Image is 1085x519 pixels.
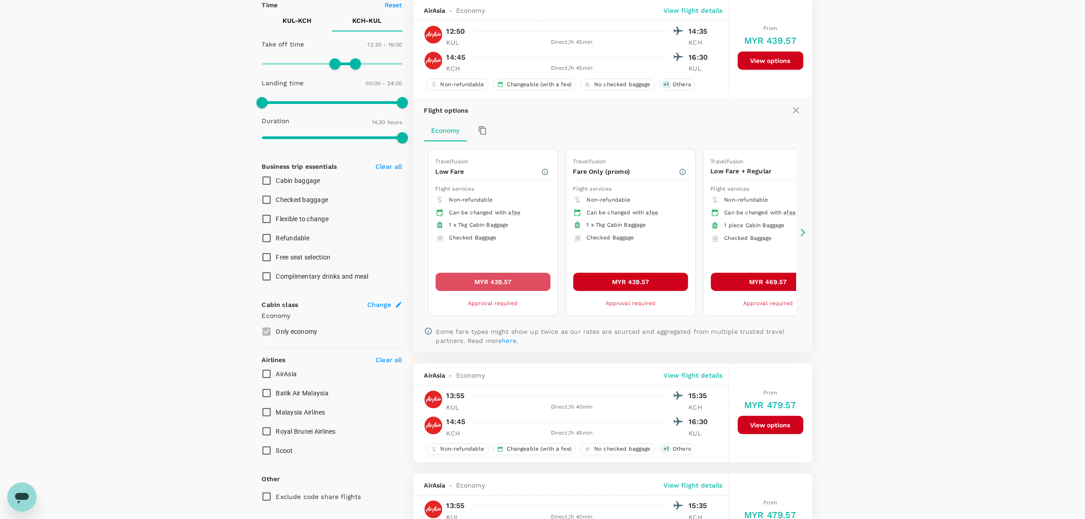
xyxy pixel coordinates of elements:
span: From [763,25,777,31]
span: AirAsia [424,481,446,490]
p: KCH - KUL [353,16,382,25]
div: No checked baggage [580,443,655,455]
span: Changeable (with a fee) [504,81,575,88]
iframe: Button to launch messaging window [7,483,36,512]
p: 16:30 [689,416,712,427]
span: Approval required [468,300,518,306]
span: Flight services [436,186,474,192]
span: AirAsia [424,371,446,380]
button: View options [738,416,803,434]
div: Can be changed with a [449,208,543,218]
span: From [763,389,777,396]
span: Checked baggage [276,196,329,203]
p: 13:55 [447,390,465,401]
img: AK [424,416,442,435]
span: Refundable [276,234,310,242]
p: 15:35 [689,390,712,401]
p: Flight options [424,106,468,115]
p: Take off time [262,40,304,49]
span: fee [512,209,520,216]
p: 14:45 [447,416,466,427]
a: here [502,337,516,344]
span: 12:30 - 16:00 [368,42,402,48]
p: Exclude code share flights [276,492,361,501]
div: Changeable (with a fee) [493,78,576,90]
div: +1Others [659,78,695,90]
p: Duration [262,116,290,125]
p: KUL [447,403,469,412]
span: From [763,499,777,506]
div: Changeable (with a fee) [493,443,576,455]
span: Approval required [743,300,793,306]
span: Travelfusion [573,158,606,165]
span: Cabin baggage [276,177,320,184]
div: Direct , 1h 45min [475,429,669,438]
span: Non-refundable [449,197,493,203]
span: AirAsia [424,6,446,15]
p: View flight details [664,481,723,490]
button: MYR 439.57 [573,273,688,291]
strong: Business trip essentials [262,163,337,170]
p: Economy [262,311,402,320]
div: Direct , 1h 40min [475,403,669,412]
span: Complimentary drinks and meal [276,273,369,280]
p: 14:35 [689,26,712,37]
span: Only economy [276,328,318,335]
span: Travelfusion [436,158,468,165]
p: Other [262,474,280,483]
span: Travelfusion [711,158,744,165]
p: KCH [689,38,712,47]
div: +1Others [659,443,695,455]
strong: Airlines [262,356,286,363]
p: Clear all [375,162,402,171]
span: Flight services [573,186,612,192]
p: KUL [689,429,712,438]
button: MYR 439.57 [436,273,550,291]
span: Batik Air Malaysia [276,389,329,397]
h6: MYR 479.57 [744,398,797,412]
div: No checked baggage [580,78,655,90]
h6: MYR 439.57 [744,33,797,48]
img: AK [424,52,442,70]
div: Direct , 1h 45min [475,38,669,47]
span: Malaysia Airlines [276,409,325,416]
span: Non-refundable [437,445,488,453]
img: AK [424,26,442,44]
p: KUL [447,38,469,47]
p: 13:55 [447,500,465,511]
div: Can be changed with a [725,208,818,218]
span: fee [787,209,796,216]
p: Reset [385,0,402,10]
p: Fare Only (promo) [573,167,679,176]
button: View options [738,52,803,70]
span: Non-refundable [725,197,768,203]
span: - [446,371,456,380]
span: Non-refundable [587,197,631,203]
p: KCH [447,64,469,73]
img: AK [424,500,442,519]
p: Low Fare + Regular [711,166,816,176]
p: KCH [447,429,469,438]
strong: Cabin class [262,301,298,308]
p: Clear all [375,355,402,364]
p: 15:35 [689,500,712,511]
button: MYR 469.57 [711,273,826,291]
p: 12:50 [447,26,465,37]
span: Free seat selection [276,254,331,261]
p: 16:30 [689,52,712,63]
span: Flight services [711,186,750,192]
span: Checked Baggage [449,234,497,241]
p: Low Fare [436,167,541,176]
span: + 1 [662,445,671,453]
span: - [446,481,456,490]
span: Royal Brunei Airlines [276,428,336,435]
span: + 1 [662,81,671,88]
span: 14.30 hours [372,119,402,125]
span: 1 x 7kg Cabin Baggage [587,222,646,228]
p: KUL - KCH [283,16,311,25]
span: fee [649,209,658,216]
span: Non-refundable [437,81,488,88]
p: Time [262,0,278,10]
button: Economy [424,119,467,141]
span: Checked Baggage [587,234,634,241]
